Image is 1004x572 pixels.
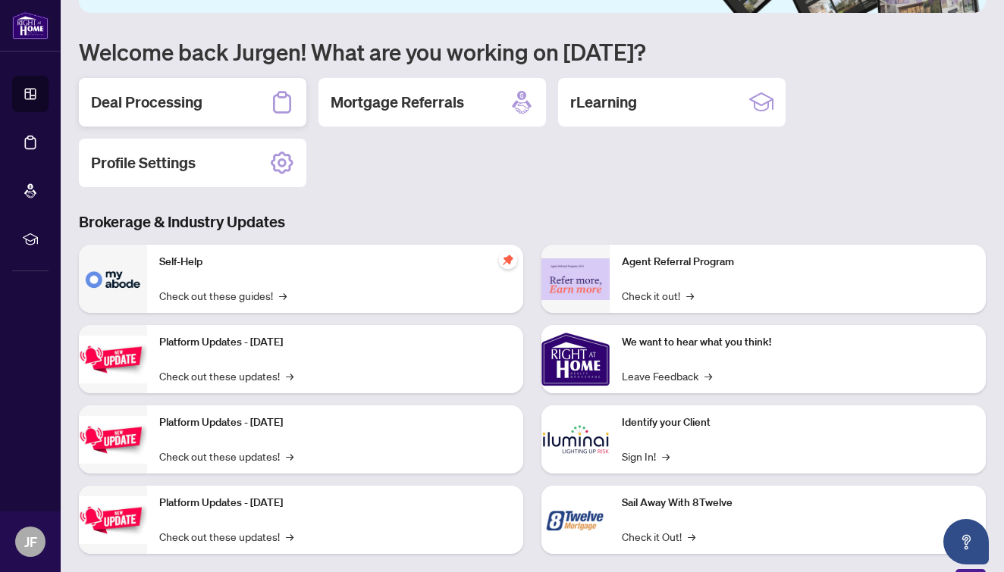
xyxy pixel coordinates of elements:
p: Sail Away With 8Twelve [622,495,974,511]
h2: Profile Settings [91,152,196,173]
span: → [286,448,293,464]
a: Check out these updates!→ [159,448,293,464]
a: Check out these updates!→ [159,367,293,384]
a: Check it out!→ [622,287,694,304]
a: Leave Feedback→ [622,367,712,384]
img: Agent Referral Program [541,258,610,300]
p: Identify your Client [622,414,974,431]
span: JF [24,531,37,552]
span: → [686,287,694,304]
span: → [286,528,293,545]
p: Agent Referral Program [622,254,974,270]
h2: Mortgage Referrals [331,92,464,113]
img: Platform Updates - July 8, 2025 [79,416,147,464]
h2: Deal Processing [91,92,202,113]
img: Sail Away With 8Twelve [541,486,610,554]
img: We want to hear what you think! [541,325,610,393]
button: Open asap [943,519,989,564]
span: → [662,448,670,464]
a: Check it Out!→ [622,528,695,545]
img: Identify your Client [541,405,610,474]
img: logo [12,11,49,39]
a: Check out these updates!→ [159,528,293,545]
a: Sign In!→ [622,448,670,464]
img: Platform Updates - June 23, 2025 [79,496,147,544]
h3: Brokerage & Industry Updates [79,211,986,233]
p: Platform Updates - [DATE] [159,495,511,511]
p: Platform Updates - [DATE] [159,334,511,351]
h1: Welcome back Jurgen! What are you working on [DATE]? [79,37,986,66]
p: Platform Updates - [DATE] [159,414,511,431]
span: → [688,528,695,545]
span: pushpin [499,251,517,269]
img: Platform Updates - July 21, 2025 [79,336,147,383]
span: → [279,287,287,304]
img: Self-Help [79,245,147,313]
span: → [704,367,712,384]
h2: rLearning [570,92,637,113]
p: Self-Help [159,254,511,270]
a: Check out these guides!→ [159,287,287,304]
p: We want to hear what you think! [622,334,974,351]
span: → [286,367,293,384]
